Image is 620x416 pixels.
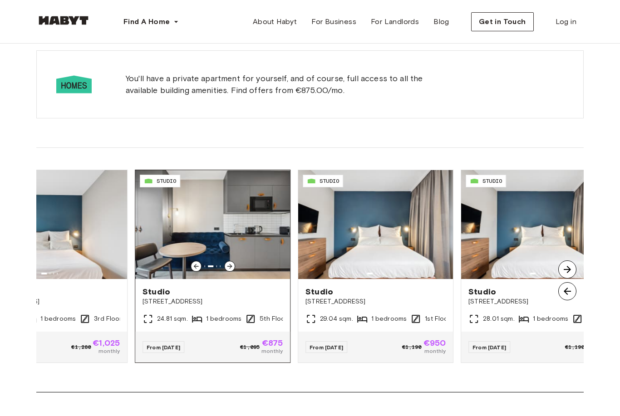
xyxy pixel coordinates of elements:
span: 3rd Floor [94,314,122,323]
span: monthly [423,347,446,355]
span: Find A Home [123,16,170,27]
a: STUDIOImage of the roomStudio[STREET_ADDRESS]29.04 sqm.1 bedrooms1st FloorFrom [DATE]€1,190€950mo... [298,170,453,362]
span: €1,190 [565,343,585,351]
span: monthly [93,347,120,355]
span: You'll have a private apartment for yourself, and of course, full access to all the available bui... [126,73,436,96]
span: STUDIO [320,177,339,185]
span: 28.01 sqm. [483,314,515,323]
span: €875 [261,339,283,347]
span: 1st Floor [425,314,450,323]
span: [STREET_ADDRESS] [468,297,609,306]
span: Log in [556,16,576,27]
img: Image of the room [135,170,290,279]
span: About Habyt [253,16,297,27]
span: From [DATE] [472,344,506,351]
span: 1 bedrooms [533,314,569,323]
span: €1,190 [402,343,422,351]
a: STUDIOImage of the roomStudio[STREET_ADDRESS]28.01 sqm.1 bedroomsFrom [DATE]€1,190 [461,170,616,362]
span: monthly [261,347,283,355]
span: 1 bedrooms [371,314,407,323]
span: Get in Touch [479,16,526,27]
span: Studio [305,286,446,297]
img: Image of the room [298,170,453,279]
span: 1 bedrooms [40,314,76,323]
button: Find A Home [116,13,186,31]
span: Studio [143,286,283,297]
span: €1,095 [240,343,260,351]
a: Log in [548,13,584,31]
span: For Landlords [371,16,419,27]
img: Habyt [36,16,91,25]
button: Get in Touch [471,12,534,31]
span: 24.81 sqm. [157,314,188,323]
span: 29.04 sqm. [320,314,353,323]
span: For Business [311,16,356,27]
span: [STREET_ADDRESS] [305,297,446,306]
img: Image of the room [461,170,616,279]
span: €1,025 [93,339,120,347]
span: STUDIO [482,177,502,185]
span: €950 [423,339,446,347]
span: 5th Floor [260,314,287,323]
a: For Business [304,13,364,31]
span: €1,280 [71,343,91,351]
span: From [DATE] [310,344,343,351]
span: 1 bedrooms [206,314,242,323]
span: STUDIO [157,177,176,185]
span: Studio [468,286,609,297]
span: Blog [433,16,449,27]
span: From [DATE] [147,344,180,351]
a: Blog [426,13,457,31]
a: About Habyt [246,13,304,31]
span: [STREET_ADDRESS] [143,297,283,306]
a: For Landlords [364,13,426,31]
a: STUDIOStudio[STREET_ADDRESS]24.81 sqm.1 bedrooms5th FloorFrom [DATE]€1,095€875monthly [135,170,290,362]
